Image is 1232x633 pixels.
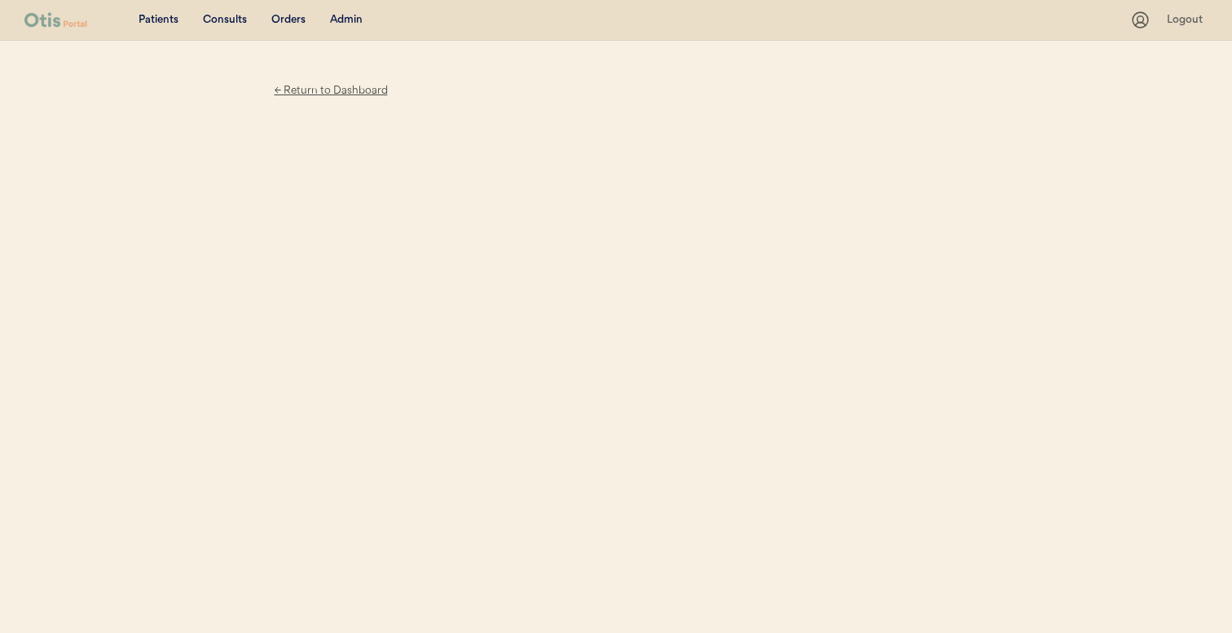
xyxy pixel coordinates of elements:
[270,81,392,100] div: ← Return to Dashboard
[1167,12,1208,29] div: Logout
[139,12,178,29] div: Patients
[330,12,363,29] div: Admin
[203,12,247,29] div: Consults
[271,12,306,29] div: Orders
